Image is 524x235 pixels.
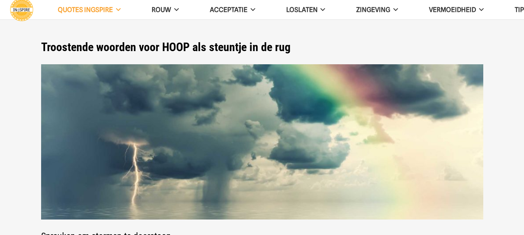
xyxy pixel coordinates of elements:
[41,64,483,220] img: Spreuken van Ingspire die een steuntje in de rug geven wanneer je dit het hardste nodig heb
[356,6,390,14] span: Zingeving
[429,6,476,14] span: VERMOEIDHEID
[58,6,113,14] span: QUOTES INGSPIRE
[152,6,171,14] span: ROUW
[286,6,318,14] span: Loslaten
[210,6,247,14] span: Acceptatie
[41,40,483,54] h1: Troostende woorden voor HOOP als steuntje in de rug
